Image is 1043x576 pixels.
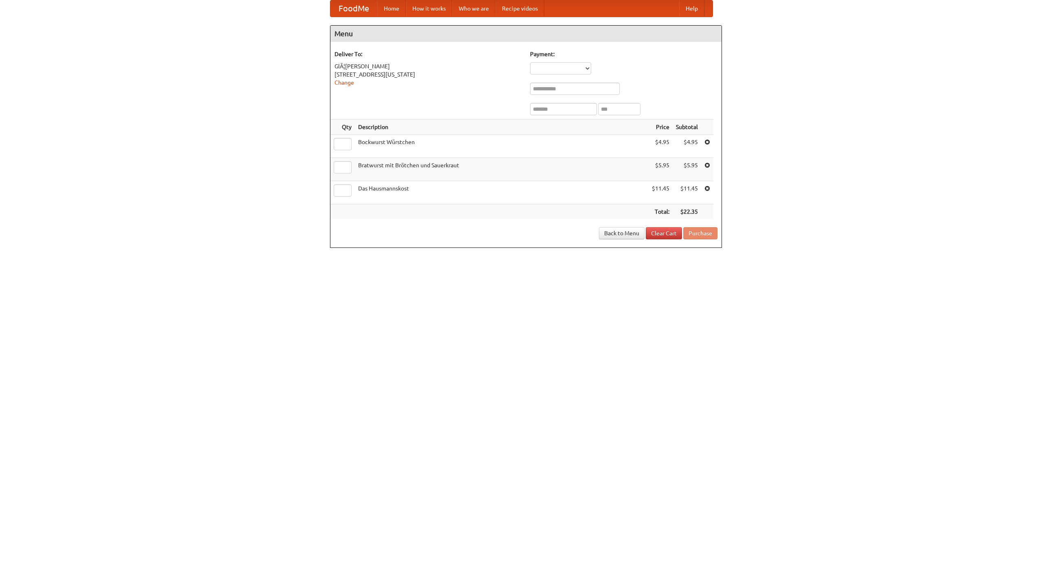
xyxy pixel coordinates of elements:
[377,0,406,17] a: Home
[355,181,649,204] td: Das Hausmannskost
[683,227,717,239] button: Purchase
[649,181,673,204] td: $11.45
[495,0,544,17] a: Recipe videos
[673,181,701,204] td: $11.45
[334,62,522,70] div: GlÃ¦[PERSON_NAME]
[355,158,649,181] td: Bratwurst mit Brötchen und Sauerkraut
[330,26,722,42] h4: Menu
[334,50,522,58] h5: Deliver To:
[530,50,717,58] h5: Payment:
[330,120,355,135] th: Qty
[355,135,649,158] td: Bockwurst Würstchen
[355,120,649,135] th: Description
[649,204,673,219] th: Total:
[649,158,673,181] td: $5.95
[599,227,645,239] a: Back to Menu
[673,158,701,181] td: $5.95
[649,135,673,158] td: $4.95
[646,227,682,239] a: Clear Cart
[452,0,495,17] a: Who we are
[673,120,701,135] th: Subtotal
[330,0,377,17] a: FoodMe
[334,70,522,79] div: [STREET_ADDRESS][US_STATE]
[673,135,701,158] td: $4.95
[679,0,704,17] a: Help
[334,79,354,86] a: Change
[406,0,452,17] a: How it works
[649,120,673,135] th: Price
[673,204,701,219] th: $22.35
